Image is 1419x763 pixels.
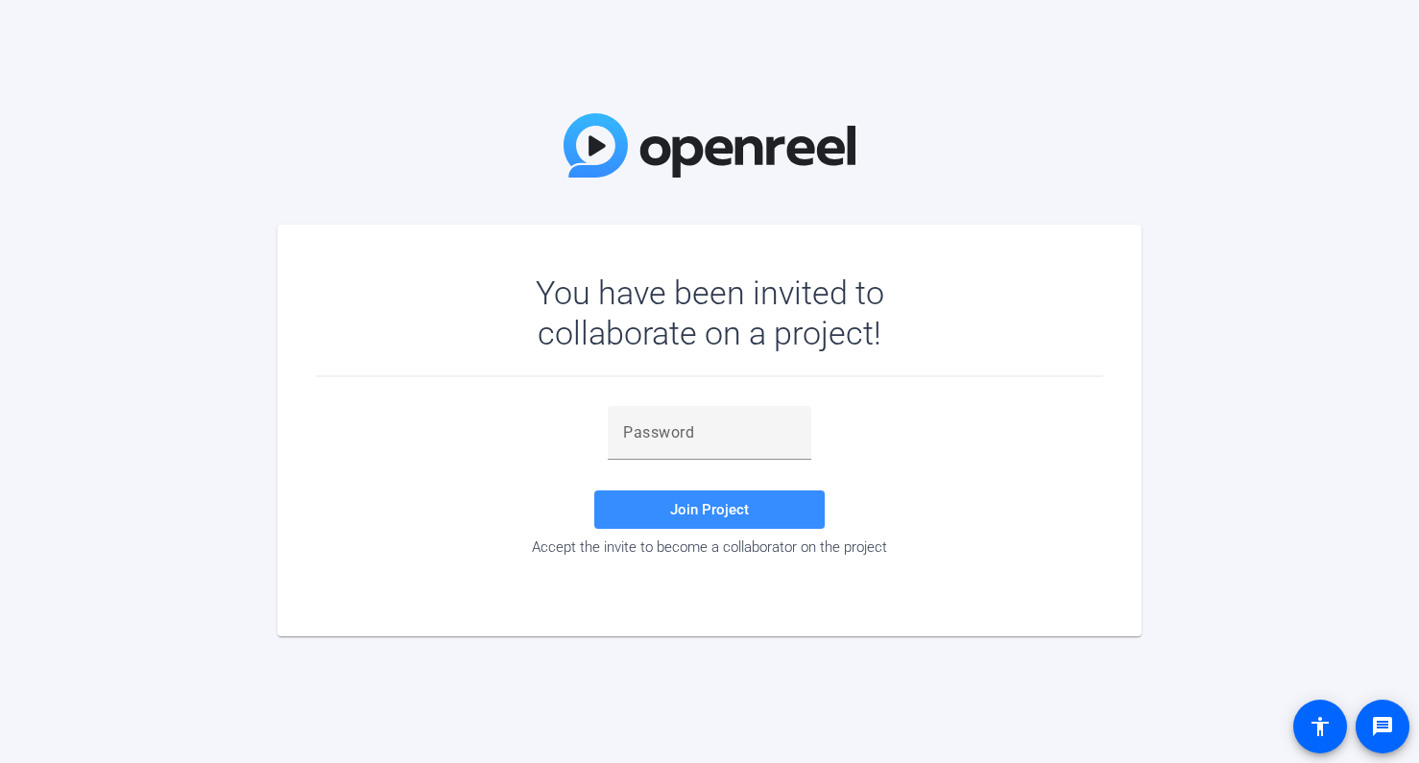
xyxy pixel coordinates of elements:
[1309,715,1332,738] mat-icon: accessibility
[594,490,825,529] button: Join Project
[670,501,749,518] span: Join Project
[564,113,855,178] img: OpenReel Logo
[316,538,1103,556] div: Accept the invite to become a collaborator on the project
[623,421,796,444] input: Password
[1371,715,1394,738] mat-icon: message
[480,273,940,353] div: You have been invited to collaborate on a project!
